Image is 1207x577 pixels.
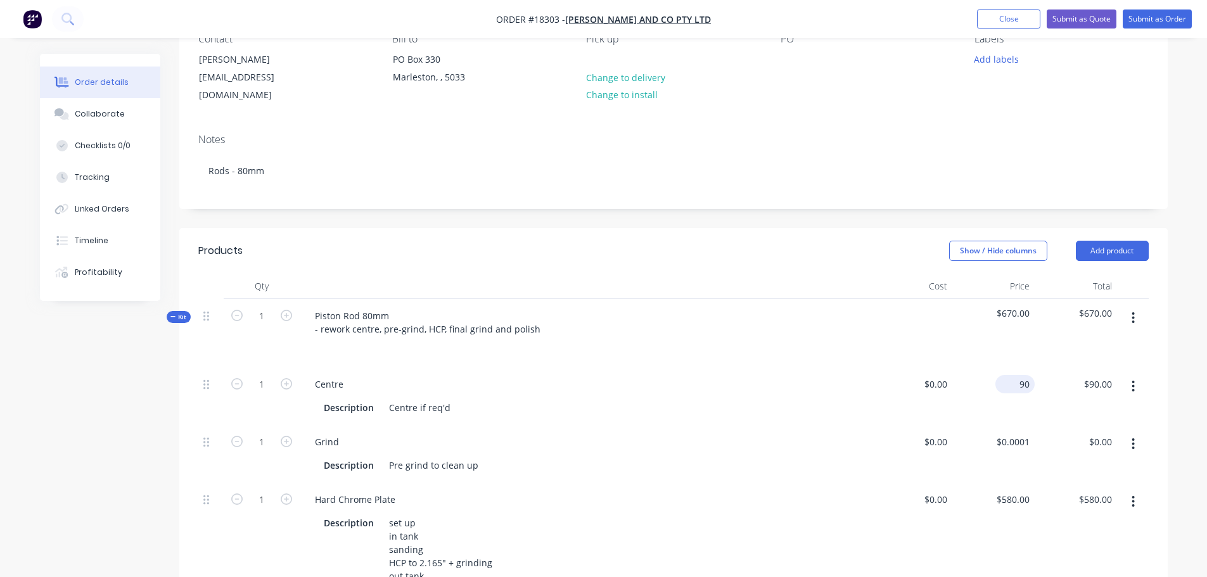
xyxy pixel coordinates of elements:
div: Pick up [586,33,760,45]
div: Description [319,456,379,474]
button: Timeline [40,225,160,257]
div: PO Box 330Marleston, , 5033 [382,50,509,91]
button: Checklists 0/0 [40,130,160,162]
div: Total [1035,274,1117,299]
div: PO [781,33,954,45]
div: Notes [198,134,1149,146]
button: Submit as Quote [1047,10,1116,29]
div: PO Box 330 [393,51,498,68]
div: Linked Orders [75,203,129,215]
div: Price [952,274,1035,299]
div: Cost [870,274,952,299]
button: Change to delivery [579,68,672,86]
div: Description [319,514,379,532]
button: Kit [167,311,191,323]
div: Marleston, , 5033 [393,68,498,86]
button: Change to install [579,86,664,103]
div: Hard Chrome Plate [305,490,406,509]
div: Timeline [75,235,108,246]
button: Submit as Order [1123,10,1192,29]
div: Pre grind to clean up [384,456,483,474]
div: Order details [75,77,129,88]
div: Grind [305,433,349,451]
div: Centre if req'd [384,398,456,417]
span: Order #18303 - [496,13,565,25]
div: Bill to [392,33,566,45]
button: Add labels [968,50,1026,67]
div: [PERSON_NAME] [199,51,304,68]
div: Labels [974,33,1148,45]
button: Collaborate [40,98,160,130]
button: Linked Orders [40,193,160,225]
button: Add product [1076,241,1149,261]
div: Piston Rod 80mm - rework centre, pre-grind, HCP, final grind and polish [305,307,551,338]
div: Checklists 0/0 [75,140,131,151]
div: Contact [198,33,372,45]
button: Tracking [40,162,160,193]
span: $670.00 [1040,307,1112,320]
button: Profitability [40,257,160,288]
img: Factory [23,10,42,29]
button: Show / Hide columns [949,241,1047,261]
div: Profitability [75,267,122,278]
div: Qty [224,274,300,299]
span: $670.00 [957,307,1030,320]
span: Kit [170,312,187,322]
a: [PERSON_NAME] and Co Pty Ltd [565,13,711,25]
div: Centre [305,375,354,393]
button: Close [977,10,1040,29]
div: [EMAIL_ADDRESS][DOMAIN_NAME] [199,68,304,104]
div: Products [198,243,243,258]
div: Description [319,398,379,417]
div: [PERSON_NAME][EMAIL_ADDRESS][DOMAIN_NAME] [188,50,315,105]
button: Order details [40,67,160,98]
div: Tracking [75,172,110,183]
div: Collaborate [75,108,125,120]
div: Rods - 80mm [198,151,1149,190]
